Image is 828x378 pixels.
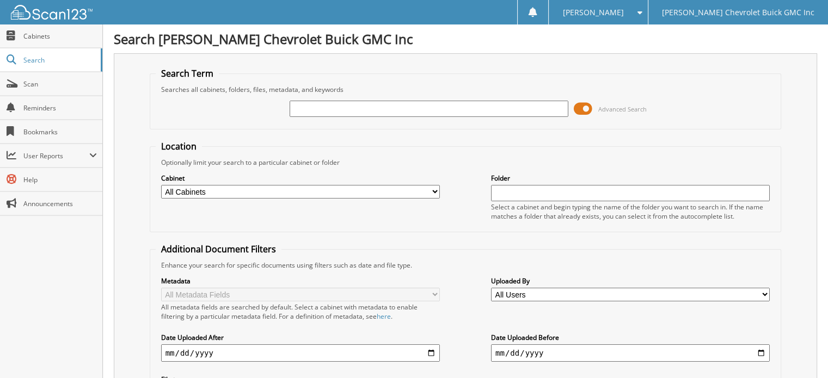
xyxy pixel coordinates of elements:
[156,67,219,79] legend: Search Term
[491,333,770,342] label: Date Uploaded Before
[161,173,440,183] label: Cabinet
[161,344,440,362] input: start
[598,105,647,113] span: Advanced Search
[491,173,770,183] label: Folder
[114,30,817,48] h1: Search [PERSON_NAME] Chevrolet Buick GMC Inc
[491,344,770,362] input: end
[23,127,97,137] span: Bookmarks
[11,5,93,20] img: scan123-logo-white.svg
[156,243,281,255] legend: Additional Document Filters
[23,103,97,113] span: Reminders
[23,199,97,208] span: Announcements
[23,55,95,65] span: Search
[156,140,202,152] legend: Location
[156,158,776,167] div: Optionally limit your search to a particular cabinet or folder
[156,85,776,94] div: Searches all cabinets, folders, files, metadata, and keywords
[562,9,623,16] span: [PERSON_NAME]
[23,79,97,89] span: Scan
[23,175,97,184] span: Help
[377,312,391,321] a: here
[161,333,440,342] label: Date Uploaded After
[23,32,97,41] span: Cabinets
[774,326,828,378] iframe: Chat Widget
[491,276,770,286] label: Uploaded By
[491,202,770,221] div: Select a cabinet and begin typing the name of the folder you want to search in. If the name match...
[156,261,776,270] div: Enhance your search for specific documents using filters such as date and file type.
[662,9,814,16] span: [PERSON_NAME] Chevrolet Buick GMC Inc
[161,302,440,321] div: All metadata fields are searched by default. Select a cabinet with metadata to enable filtering b...
[161,276,440,286] label: Metadata
[23,151,89,160] span: User Reports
